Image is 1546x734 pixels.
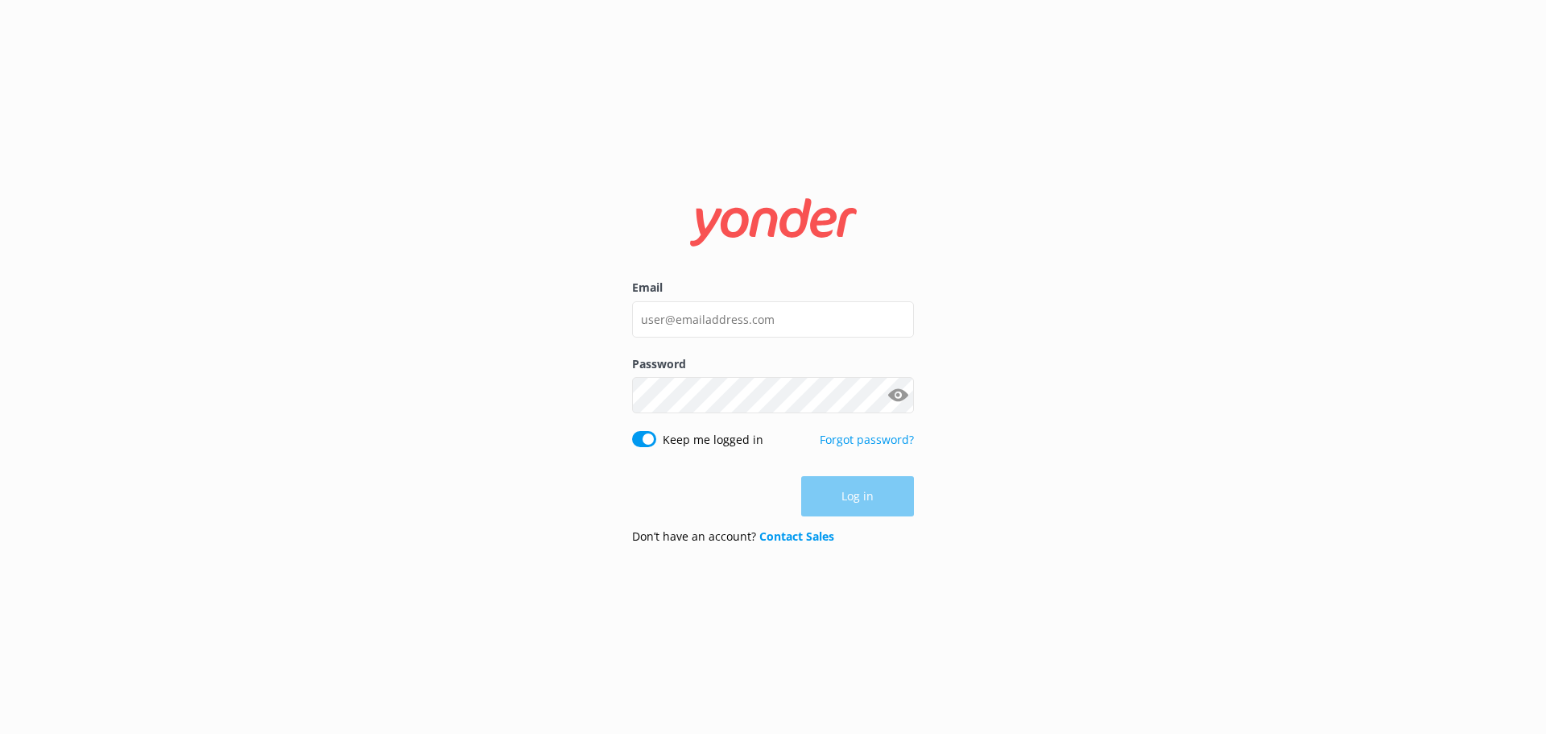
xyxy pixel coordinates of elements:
[882,379,914,412] button: Show password
[632,528,834,545] p: Don’t have an account?
[663,431,763,449] label: Keep me logged in
[759,529,834,544] a: Contact Sales
[820,432,914,447] a: Forgot password?
[632,355,914,373] label: Password
[632,279,914,297] label: Email
[632,301,914,338] input: user@emailaddress.com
